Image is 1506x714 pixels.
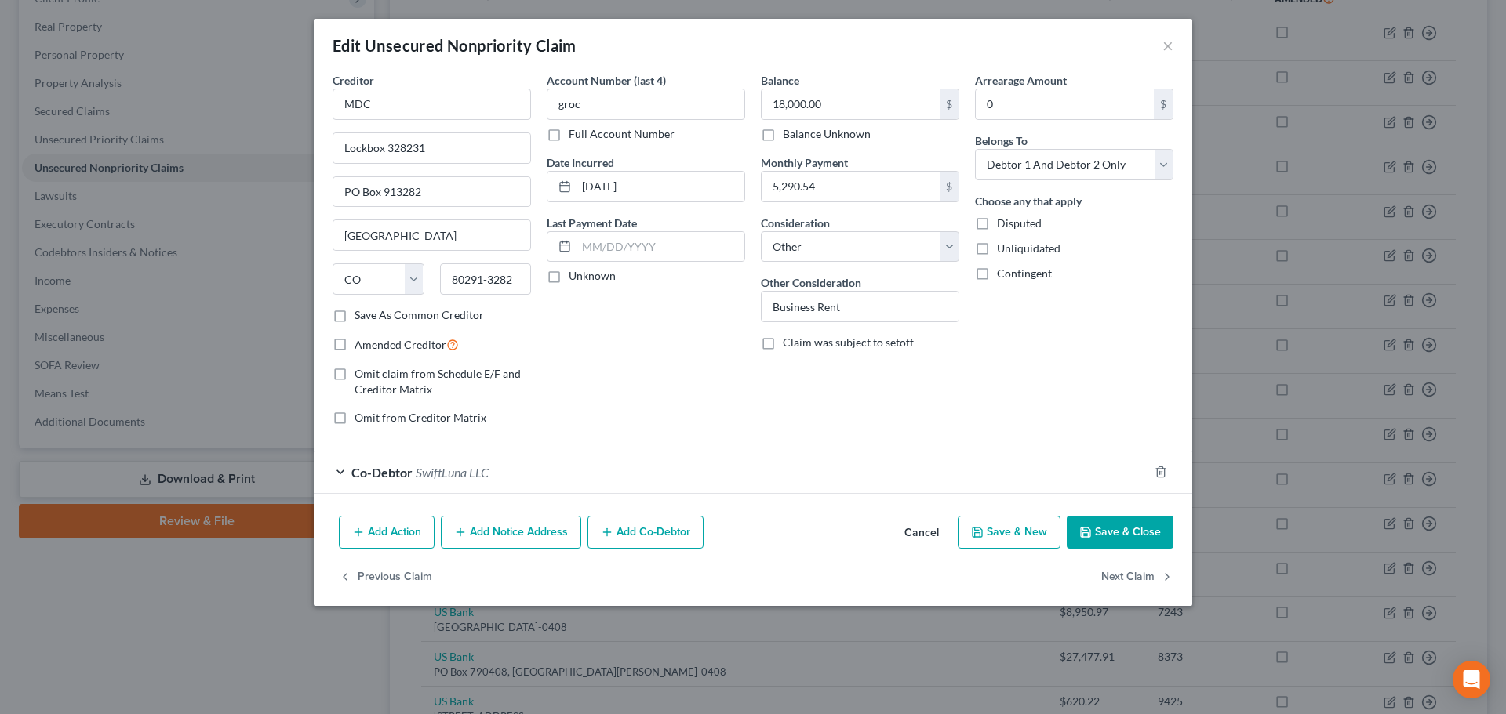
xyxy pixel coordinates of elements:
[997,266,1052,280] span: Contingent
[351,465,413,480] span: Co-Debtor
[577,232,744,262] input: MM/DD/YYYY
[355,338,446,351] span: Amended Creditor
[547,154,614,171] label: Date Incurred
[587,516,704,549] button: Add Co-Debtor
[547,72,666,89] label: Account Number (last 4)
[761,274,861,291] label: Other Consideration
[761,72,799,89] label: Balance
[761,154,848,171] label: Monthly Payment
[440,263,532,295] input: Enter zip...
[333,34,577,56] div: Edit Unsecured Nonpriority Claim
[997,241,1060,255] span: Unliquidated
[940,172,959,201] div: $
[355,307,484,323] label: Save As Common Creditor
[976,89,1154,119] input: 0.00
[762,292,959,321] input: Specify...
[355,367,521,396] span: Omit claim from Schedule E/F and Creditor Matrix
[975,193,1082,209] label: Choose any that apply
[761,215,830,231] label: Consideration
[441,516,581,549] button: Add Notice Address
[1101,561,1173,594] button: Next Claim
[762,172,940,201] input: 0.00
[339,561,432,594] button: Previous Claim
[1453,661,1490,698] div: Open Intercom Messenger
[1067,516,1173,549] button: Save & Close
[333,133,530,163] input: Enter address...
[333,220,530,250] input: Enter city...
[547,89,745,120] input: XXXX
[997,216,1042,230] span: Disputed
[577,172,744,201] input: MM/DD/YYYY
[355,411,486,424] span: Omit from Creditor Matrix
[892,517,951,549] button: Cancel
[339,516,435,549] button: Add Action
[762,89,940,119] input: 0.00
[333,74,374,87] span: Creditor
[940,89,959,119] div: $
[1162,36,1173,55] button: ×
[569,126,675,142] label: Full Account Number
[958,516,1060,549] button: Save & New
[333,177,530,207] input: Apt, Suite, etc...
[333,89,531,120] input: Search creditor by name...
[975,134,1028,147] span: Belongs To
[569,268,616,284] label: Unknown
[975,72,1067,89] label: Arrearage Amount
[547,215,637,231] label: Last Payment Date
[1154,89,1173,119] div: $
[416,465,489,480] span: SwiftLuna LLC
[783,126,871,142] label: Balance Unknown
[783,335,914,349] span: Claim was subject to setoff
